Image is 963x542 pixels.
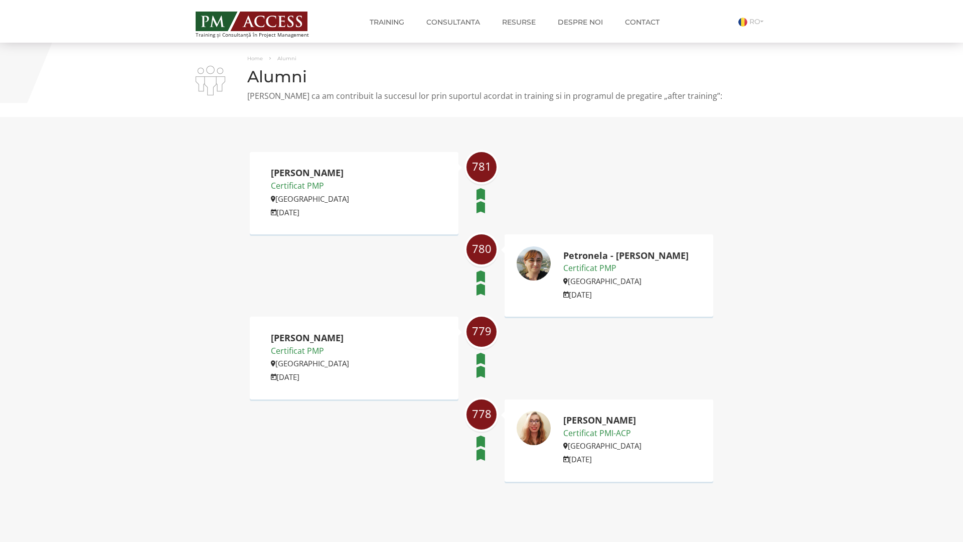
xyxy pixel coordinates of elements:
span: Alumni [277,55,296,62]
p: [GEOGRAPHIC_DATA] [271,193,349,205]
a: Contact [617,12,667,32]
img: Romana [738,18,747,27]
a: RO [738,17,767,26]
img: PM ACCESS - Echipa traineri si consultanti certificati PMP: Narciss Popescu, Mihai Olaru, Monica ... [196,12,307,31]
a: Consultanta [419,12,488,32]
p: [GEOGRAPHIC_DATA] [563,440,641,452]
a: Training și Consultanță în Project Management [196,9,328,38]
a: Resurse [495,12,543,32]
span: Training și Consultanță în Project Management [196,32,328,38]
span: 781 [466,160,497,173]
h2: [PERSON_NAME] [563,416,641,426]
p: [DATE] [563,289,689,301]
p: Certificat PMI-ACP [563,427,641,440]
p: [GEOGRAPHIC_DATA] [563,275,689,287]
span: 779 [466,325,497,337]
p: [DATE] [563,453,641,465]
h1: Alumni [196,68,767,85]
p: [GEOGRAPHIC_DATA] [271,357,349,369]
h2: Petronela - [PERSON_NAME] [563,251,689,261]
a: Training [362,12,412,32]
p: [PERSON_NAME] ca am contribuit la succesul lor prin suportul acordat in training si in programul ... [196,90,767,102]
span: 780 [466,242,497,255]
img: Petronela - Roxana Benea [516,246,551,281]
p: Certificat PMP [271,345,349,358]
h2: [PERSON_NAME] [271,168,349,178]
p: [DATE] [271,371,349,383]
p: Certificat PMP [271,180,349,193]
img: Adelina Iordanescu [516,411,551,446]
a: Despre noi [550,12,610,32]
h2: [PERSON_NAME] [271,333,349,343]
p: [DATE] [271,206,349,218]
p: Certificat PMP [563,262,689,275]
img: i-02.png [196,66,225,95]
a: Home [247,55,263,62]
span: 778 [466,408,497,420]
